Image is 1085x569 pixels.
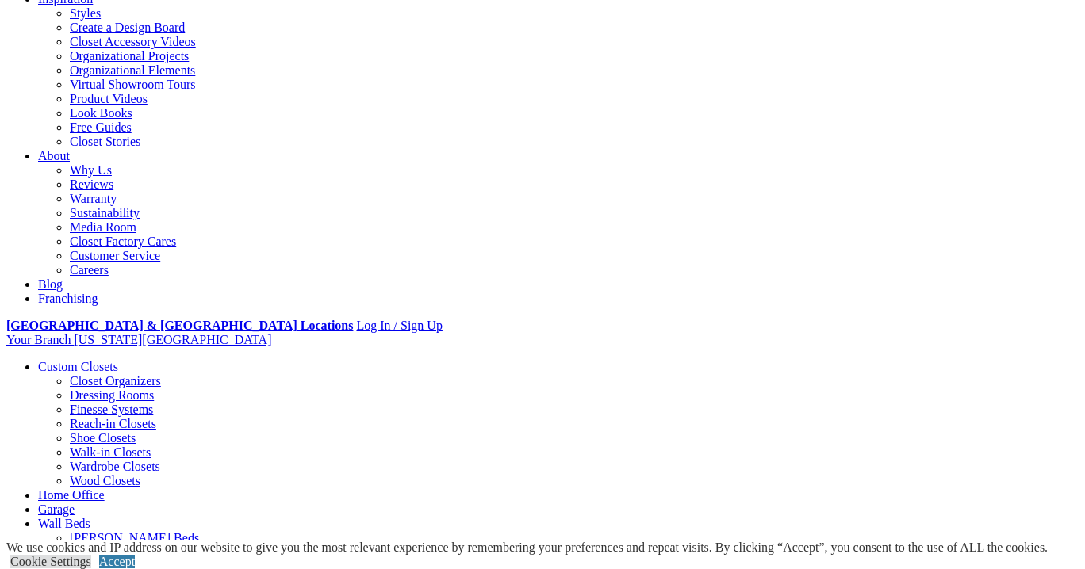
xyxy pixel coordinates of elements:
[70,249,160,262] a: Customer Service
[6,540,1048,555] div: We use cookies and IP address on our website to give you the most relevant experience by remember...
[70,92,148,105] a: Product Videos
[70,431,136,445] a: Shoe Closets
[70,192,117,205] a: Warranty
[70,49,189,63] a: Organizational Projects
[70,206,140,220] a: Sustainability
[99,555,135,568] a: Accept
[70,35,196,48] a: Closet Accessory Videos
[38,277,63,291] a: Blog
[70,178,113,191] a: Reviews
[70,63,195,77] a: Organizational Elements
[70,135,140,148] a: Closet Stories
[38,517,90,530] a: Wall Beds
[70,120,132,134] a: Free Guides
[70,78,196,91] a: Virtual Showroom Tours
[38,149,70,162] a: About
[356,319,442,332] a: Log In / Sign Up
[70,235,176,248] a: Closet Factory Cares
[38,360,118,373] a: Custom Closets
[38,502,75,516] a: Garage
[70,6,101,20] a: Styles
[70,220,136,234] a: Media Room
[70,474,140,487] a: Wood Closets
[10,555,91,568] a: Cookie Settings
[38,292,98,305] a: Franchising
[70,163,112,177] a: Why Us
[70,531,199,544] a: [PERSON_NAME] Beds
[6,333,271,346] a: Your Branch [US_STATE][GEOGRAPHIC_DATA]
[6,319,353,332] a: [GEOGRAPHIC_DATA] & [GEOGRAPHIC_DATA] Locations
[70,374,161,388] a: Closet Organizers
[6,333,71,346] span: Your Branch
[70,460,160,473] a: Wardrobe Closets
[70,388,154,402] a: Dressing Rooms
[70,445,151,459] a: Walk-in Closets
[74,333,271,346] span: [US_STATE][GEOGRAPHIC_DATA]
[38,488,105,502] a: Home Office
[70,21,185,34] a: Create a Design Board
[70,417,156,430] a: Reach-in Closets
[70,263,109,277] a: Careers
[70,403,153,416] a: Finesse Systems
[70,106,132,120] a: Look Books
